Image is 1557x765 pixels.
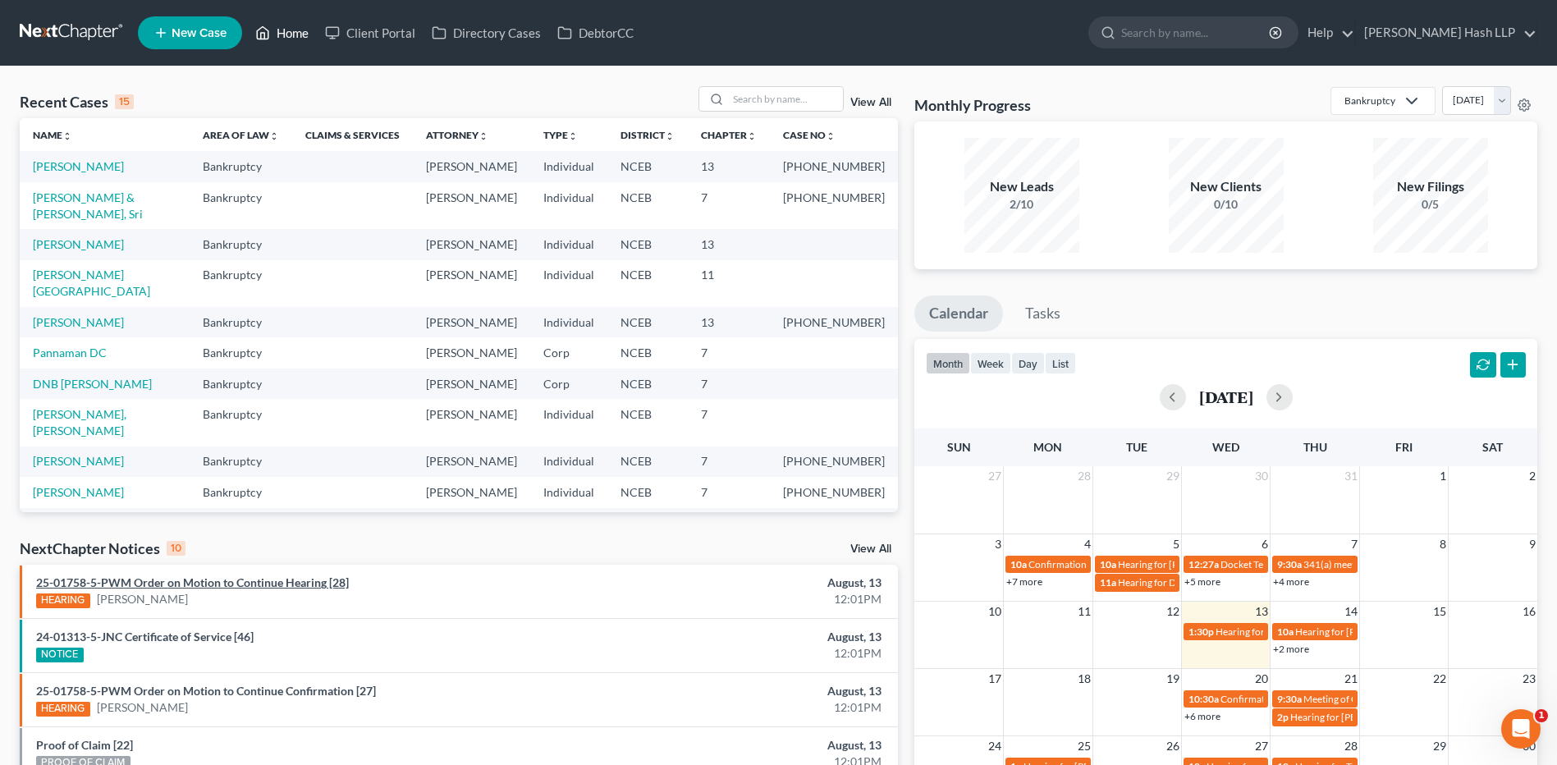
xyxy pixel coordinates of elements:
td: 7 [688,447,770,477]
a: Help [1299,18,1354,48]
td: 13 [688,307,770,337]
td: [PHONE_NUMBER] [770,151,898,181]
a: Attorneyunfold_more [426,129,488,141]
td: NCEB [607,447,688,477]
a: Case Nounfold_more [783,129,836,141]
td: 13 [688,229,770,259]
span: Sun [947,440,971,454]
span: 29 [1165,466,1181,486]
a: Pannaman DC [33,346,107,360]
span: Hearing for DNB Management, Inc. et [PERSON_NAME] et al [1118,576,1376,589]
div: August, 13 [611,629,882,645]
td: Bankruptcy [190,508,292,538]
td: Individual [530,229,607,259]
button: list [1045,352,1076,374]
span: 11a [1100,576,1116,589]
a: [PERSON_NAME] [97,699,188,716]
div: 12:01PM [611,645,882,662]
td: [PHONE_NUMBER] [770,508,898,538]
a: [PERSON_NAME] [33,237,124,251]
i: unfold_more [269,131,279,141]
td: [PERSON_NAME] [413,508,530,538]
td: NCEB [607,229,688,259]
div: August, 13 [611,683,882,699]
span: New Case [172,27,227,39]
td: NCEB [607,508,688,538]
span: 29 [1431,736,1448,756]
span: 10a [1277,625,1294,638]
a: View All [850,543,891,555]
input: Search by name... [728,87,843,111]
a: +6 more [1184,710,1220,722]
span: Tue [1126,440,1147,454]
span: 4 [1083,534,1092,554]
span: 19 [1165,669,1181,689]
a: [PERSON_NAME], [PERSON_NAME] [33,407,126,437]
td: Bankruptcy [190,337,292,368]
div: August, 13 [611,737,882,754]
td: Individual [530,182,607,229]
span: 2 [1527,466,1537,486]
td: Bankruptcy [190,399,292,446]
div: HEARING [36,593,90,608]
div: 0/10 [1169,196,1284,213]
span: 17 [987,669,1003,689]
a: DebtorCC [549,18,642,48]
div: HEARING [36,702,90,717]
td: [PERSON_NAME] [413,260,530,307]
div: 0/5 [1373,196,1488,213]
span: 24 [987,736,1003,756]
td: Individual [530,307,607,337]
a: DNB [PERSON_NAME] [33,377,152,391]
span: 31 [1343,466,1359,486]
a: 25-01758-5-PWM Order on Motion to Continue Confirmation [27] [36,684,376,698]
td: [PERSON_NAME] [413,182,530,229]
a: View All [850,97,891,108]
div: 12:01PM [611,591,882,607]
a: Directory Cases [424,18,549,48]
div: NextChapter Notices [20,538,185,558]
span: 10:30a [1188,693,1219,705]
span: 10a [1100,558,1116,570]
td: [PERSON_NAME] [413,307,530,337]
td: NCEB [607,337,688,368]
input: Search by name... [1121,17,1271,48]
a: [PERSON_NAME] [33,159,124,173]
td: [PERSON_NAME] [413,337,530,368]
div: NOTICE [36,648,84,662]
td: Individual [530,447,607,477]
a: +4 more [1273,575,1309,588]
td: Corp [530,337,607,368]
td: Bankruptcy [190,151,292,181]
div: Recent Cases [20,92,134,112]
span: Hearing for [PERSON_NAME] [1118,558,1246,570]
td: [PERSON_NAME] [413,151,530,181]
td: Bankruptcy [190,447,292,477]
a: +5 more [1184,575,1220,588]
div: 15 [115,94,134,109]
td: Bankruptcy [190,477,292,507]
span: 16 [1521,602,1537,621]
span: 13 [1253,602,1270,621]
span: Confirmation hearing for [PERSON_NAME] [1220,693,1407,705]
span: 28 [1343,736,1359,756]
a: Calendar [914,295,1003,332]
span: 5 [1171,534,1181,554]
a: Tasks [1010,295,1075,332]
td: NCEB [607,182,688,229]
td: 11 [688,260,770,307]
span: 12 [1165,602,1181,621]
div: August, 13 [611,575,882,591]
td: [PERSON_NAME] [413,229,530,259]
h2: [DATE] [1199,388,1253,405]
a: [PERSON_NAME] & [PERSON_NAME], Sri [33,190,143,221]
td: [PERSON_NAME] [413,477,530,507]
span: Hearing for [1216,625,1265,638]
td: [PERSON_NAME] [413,447,530,477]
td: 7 [688,399,770,446]
span: 10a [1010,558,1027,570]
span: Mon [1033,440,1062,454]
span: 2p [1277,711,1289,723]
a: Districtunfold_more [621,129,675,141]
div: New Leads [964,177,1079,196]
